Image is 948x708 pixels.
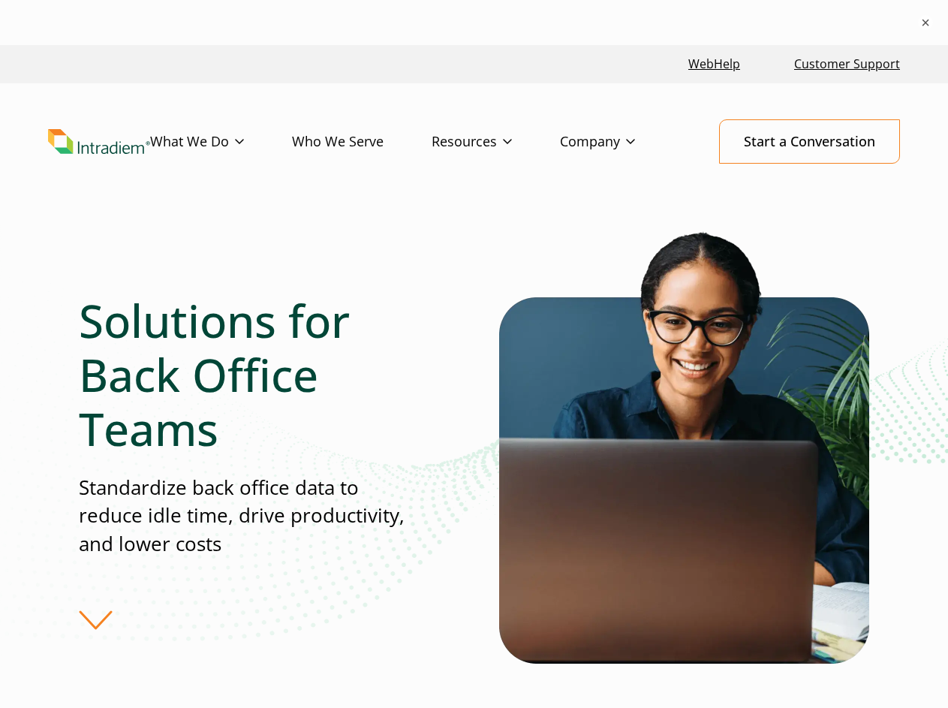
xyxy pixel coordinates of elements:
a: Link opens in a new window [682,48,746,80]
p: Standardize back office data to reduce idle time, drive productivity, and lower costs [79,474,407,558]
a: Start a Conversation [719,119,900,164]
a: Who We Serve [292,120,432,164]
button: × [918,15,933,30]
img: Woman wearing glasses looking at her laptop with back office automation solutions [499,224,869,664]
a: Company [560,120,683,164]
a: Customer Support [788,48,906,80]
a: Link to homepage of Intradiem [48,129,150,154]
h1: Solutions for Back Office Teams [79,294,407,456]
a: What We Do [150,120,292,164]
img: Intradiem [48,129,150,154]
a: Resources [432,120,560,164]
